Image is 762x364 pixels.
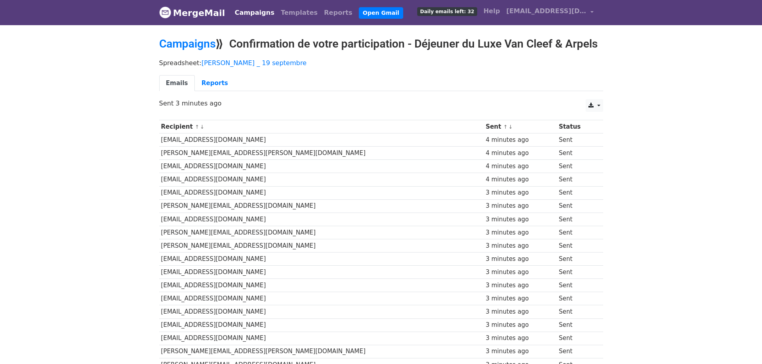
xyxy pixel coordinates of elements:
[232,5,278,21] a: Campaigns
[195,75,235,91] a: Reports
[486,307,555,316] div: 3 minutes ago
[484,120,557,133] th: Sent
[486,175,555,184] div: 4 minutes ago
[486,241,555,251] div: 3 minutes ago
[159,147,484,160] td: [PERSON_NAME][EMAIL_ADDRESS][PERSON_NAME][DOMAIN_NAME]
[159,305,484,318] td: [EMAIL_ADDRESS][DOMAIN_NAME]
[159,318,484,332] td: [EMAIL_ADDRESS][DOMAIN_NAME]
[159,133,484,147] td: [EMAIL_ADDRESS][DOMAIN_NAME]
[508,124,513,130] a: ↓
[414,3,480,19] a: Daily emails left: 32
[486,135,555,145] div: 4 minutes ago
[278,5,321,21] a: Templates
[159,59,603,67] p: Spreadsheet:
[159,226,484,239] td: [PERSON_NAME][EMAIL_ADDRESS][DOMAIN_NAME]
[321,5,356,21] a: Reports
[195,124,199,130] a: ↑
[486,281,555,290] div: 3 minutes ago
[557,199,597,213] td: Sent
[159,186,484,199] td: [EMAIL_ADDRESS][DOMAIN_NAME]
[486,228,555,237] div: 3 minutes ago
[557,160,597,173] td: Sent
[159,99,603,107] p: Sent 3 minutes ago
[503,124,508,130] a: ↑
[159,120,484,133] th: Recipient
[417,7,477,16] span: Daily emails left: 32
[486,320,555,330] div: 3 minutes ago
[486,347,555,356] div: 3 minutes ago
[202,59,307,67] a: [PERSON_NAME] _ 19 septembre
[159,213,484,226] td: [EMAIL_ADDRESS][DOMAIN_NAME]
[557,120,597,133] th: Status
[159,345,484,358] td: [PERSON_NAME][EMAIL_ADDRESS][PERSON_NAME][DOMAIN_NAME]
[557,305,597,318] td: Sent
[557,213,597,226] td: Sent
[159,292,484,305] td: [EMAIL_ADDRESS][DOMAIN_NAME]
[557,318,597,332] td: Sent
[557,292,597,305] td: Sent
[159,266,484,279] td: [EMAIL_ADDRESS][DOMAIN_NAME]
[159,37,603,51] h2: ⟫ Confirmation de votre participation - Déjeuner du Luxe Van Cleef & Arpels
[159,239,484,252] td: [PERSON_NAME][EMAIL_ADDRESS][DOMAIN_NAME]
[557,279,597,292] td: Sent
[557,147,597,160] td: Sent
[503,3,597,22] a: [EMAIL_ADDRESS][DOMAIN_NAME]
[486,162,555,171] div: 4 minutes ago
[159,279,484,292] td: [EMAIL_ADDRESS][DOMAIN_NAME]
[557,186,597,199] td: Sent
[506,6,586,16] span: [EMAIL_ADDRESS][DOMAIN_NAME]
[159,199,484,213] td: [PERSON_NAME][EMAIL_ADDRESS][DOMAIN_NAME]
[480,3,503,19] a: Help
[557,133,597,147] td: Sent
[557,332,597,345] td: Sent
[159,253,484,266] td: [EMAIL_ADDRESS][DOMAIN_NAME]
[486,268,555,277] div: 3 minutes ago
[557,173,597,186] td: Sent
[557,266,597,279] td: Sent
[722,326,762,364] iframe: Chat Widget
[486,334,555,343] div: 3 minutes ago
[159,75,195,91] a: Emails
[557,345,597,358] td: Sent
[159,37,216,50] a: Campaigns
[557,239,597,252] td: Sent
[359,7,403,19] a: Open Gmail
[159,160,484,173] td: [EMAIL_ADDRESS][DOMAIN_NAME]
[486,149,555,158] div: 4 minutes ago
[159,6,171,18] img: MergeMail logo
[486,188,555,197] div: 3 minutes ago
[159,4,225,21] a: MergeMail
[557,226,597,239] td: Sent
[486,215,555,224] div: 3 minutes ago
[486,255,555,264] div: 3 minutes ago
[159,173,484,186] td: [EMAIL_ADDRESS][DOMAIN_NAME]
[486,294,555,303] div: 3 minutes ago
[557,253,597,266] td: Sent
[200,124,204,130] a: ↓
[159,332,484,345] td: [EMAIL_ADDRESS][DOMAIN_NAME]
[486,201,555,211] div: 3 minutes ago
